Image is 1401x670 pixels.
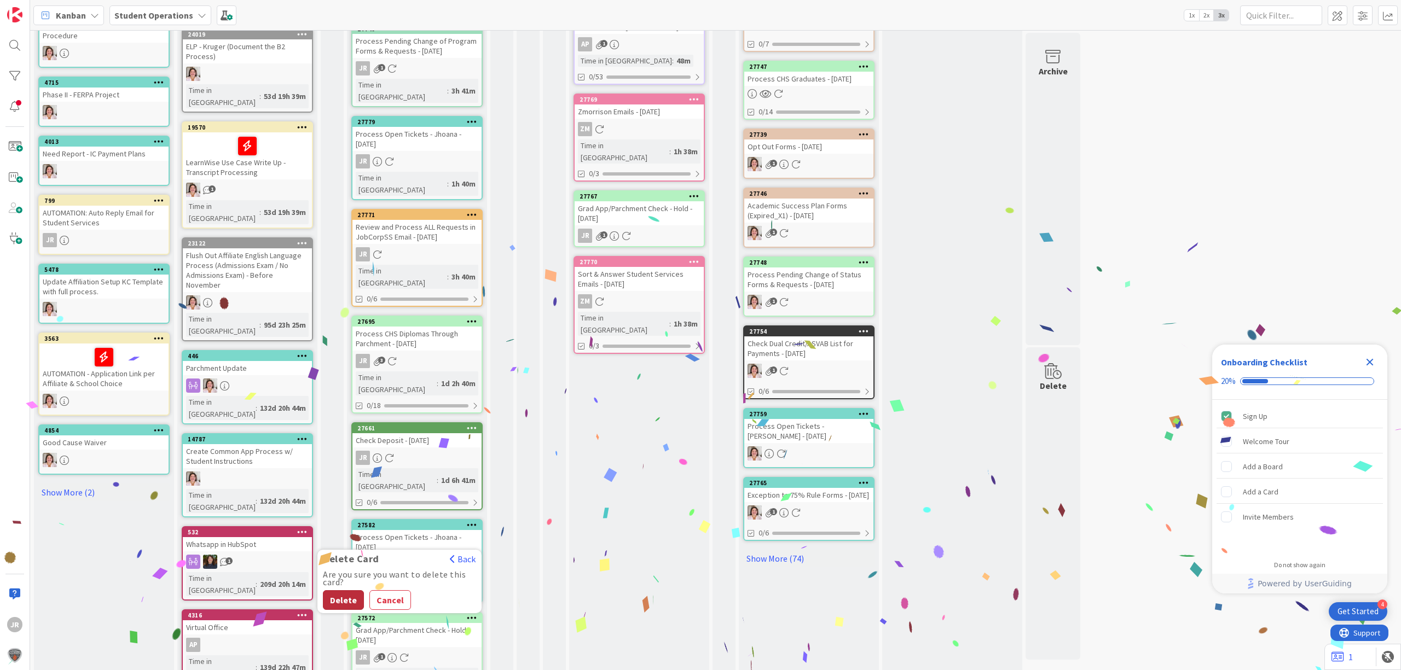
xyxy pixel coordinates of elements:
[669,145,671,158] span: :
[39,426,169,435] div: 4854
[188,528,312,536] div: 532
[575,122,704,136] div: ZM
[744,157,873,171] div: EW
[259,206,261,218] span: :
[357,424,482,432] div: 27661
[352,423,482,433] div: 27661
[743,408,875,468] a: 27759Process Open Tickets - [PERSON_NAME] - [DATE]EW
[183,361,312,375] div: Parchment Update
[261,90,309,102] div: 53d 19h 39m
[589,71,603,83] span: 0/53
[1217,429,1383,453] div: Welcome Tour is incomplete.
[39,196,169,230] div: 799AUTOMATION: Auto Reply Email for Student Services
[578,294,592,308] div: ZM
[438,377,478,389] div: 1d 2h 40m
[186,572,256,596] div: Time in [GEOGRAPHIC_DATA]
[352,520,482,554] div: 27582Process Open Tickets - Jhoana - [DATE]
[183,527,312,537] div: 532
[759,38,769,50] span: 0/7
[188,240,312,247] div: 23122
[38,195,170,255] a: 799AUTOMATION: Auto Reply Email for Student ServicesJR
[323,570,476,586] div: Are you sure you want to delete this card?
[186,396,256,420] div: Time in [GEOGRAPHIC_DATA]
[438,474,478,486] div: 1d 6h 41m
[449,178,478,190] div: 1h 40m
[744,139,873,154] div: Opt Out Forms - [DATE]
[183,434,312,444] div: 14787
[257,495,309,507] div: 132d 20h 44m
[43,453,57,467] img: EW
[182,121,313,229] a: 19570LearnWise Use Case Write Up - Transcript ProcessingEWTime in [GEOGRAPHIC_DATA]:53d 19h 39m
[575,267,704,291] div: Sort & Answer Student Services Emails - [DATE]
[352,317,482,327] div: 27695
[39,137,169,161] div: 4013Need Report - IC Payment Plans
[1217,455,1383,479] div: Add a Board is incomplete.
[183,248,312,292] div: Flush Out Affiliate English Language Process (Admissions Exam / No Admissions Exam) - Before Nove...
[38,483,170,501] a: Show More (2)
[351,519,483,603] a: 27582Process Open Tickets - Jhoana - [DATE]JRTime in [GEOGRAPHIC_DATA]:4d 22h 43m
[744,62,873,86] div: 27747Process CHS Graduates - [DATE]
[183,238,312,292] div: 23122Flush Out Affiliate English Language Process (Admissions Exam / No Admissions Exam) - Before...
[182,350,313,424] a: 446Parchment UpdateEWTime in [GEOGRAPHIC_DATA]:132d 20h 44m
[744,258,873,292] div: 27748Process Pending Change of Status Forms & Requests - [DATE]
[38,264,170,324] a: 5478Update Affiliation Setup KC Template with full process.EW
[743,550,875,567] a: Show More (74)
[182,526,313,601] a: 532Whatsapp in HubSpotHSTime in [GEOGRAPHIC_DATA]:209d 20h 14m
[256,402,257,414] span: :
[183,610,312,634] div: 4316Virtual Office
[186,84,259,108] div: Time in [GEOGRAPHIC_DATA]
[744,327,873,336] div: 27754
[744,226,873,240] div: EW
[183,123,312,179] div: 19570LearnWise Use Case Write Up - Transcript Processing
[580,193,704,200] div: 27767
[1212,574,1387,593] div: Footer
[743,61,875,120] a: 27747Process CHS Graduates - [DATE]0/14
[744,62,873,72] div: 27747
[578,122,592,136] div: ZM
[39,46,169,60] div: EW
[182,433,313,517] a: 14787Create Common App Process w/ Student InstructionsEWTime in [GEOGRAPHIC_DATA]:132d 20h 44m
[356,451,370,465] div: JR
[352,61,482,75] div: JR
[352,520,482,530] div: 27582
[39,196,169,206] div: 799
[351,316,483,413] a: 27695Process CHS Diplomas Through Parchment - [DATE]JRTime in [GEOGRAPHIC_DATA]:1d 2h 40m0/18
[38,136,170,186] a: 4013Need Report - IC Payment PlansEW
[1240,5,1322,25] input: Quick Filter...
[759,106,773,118] span: 0/14
[183,434,312,468] div: 14787Create Common App Process w/ Student Instructions
[38,333,170,416] a: 3563AUTOMATION - Application Link per Affiliate & School ChoiceEW
[447,271,449,283] span: :
[447,178,449,190] span: :
[743,325,875,399] a: 27754Check Dual Credit/ASVAB List for Payments - [DATE]EW0/6
[44,138,169,145] div: 4013
[43,233,57,247] div: JR
[183,67,312,81] div: EW
[352,451,482,465] div: JR
[188,124,312,131] div: 19570
[352,154,482,168] div: JR
[369,590,411,610] button: Cancel
[575,104,704,119] div: Zmorrison Emails - [DATE]
[744,267,873,292] div: Process Pending Change of Status Forms & Requests - [DATE]
[600,40,607,47] span: 1
[1217,505,1383,529] div: Invite Members is incomplete.
[356,154,370,168] div: JR
[1243,410,1267,423] div: Sign Up
[183,30,312,39] div: 24019
[186,471,200,486] img: EW
[749,63,873,71] div: 27747
[357,118,482,126] div: 27779
[183,378,312,393] div: EW
[1274,561,1325,569] div: Do not show again
[182,237,313,341] a: 23122Flush Out Affiliate English Language Process (Admissions Exam / No Admissions Exam) - Before...
[39,435,169,450] div: Good Cause Waiver
[748,364,762,378] img: EW
[578,139,669,164] div: Time in [GEOGRAPHIC_DATA]
[575,95,704,119] div: 27769Zmorrison Emails - [DATE]
[43,394,57,408] img: EW
[744,419,873,443] div: Process Open Tickets - [PERSON_NAME] - [DATE]
[257,578,309,590] div: 209d 20h 14m
[748,226,762,240] img: EW
[749,190,873,197] div: 27746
